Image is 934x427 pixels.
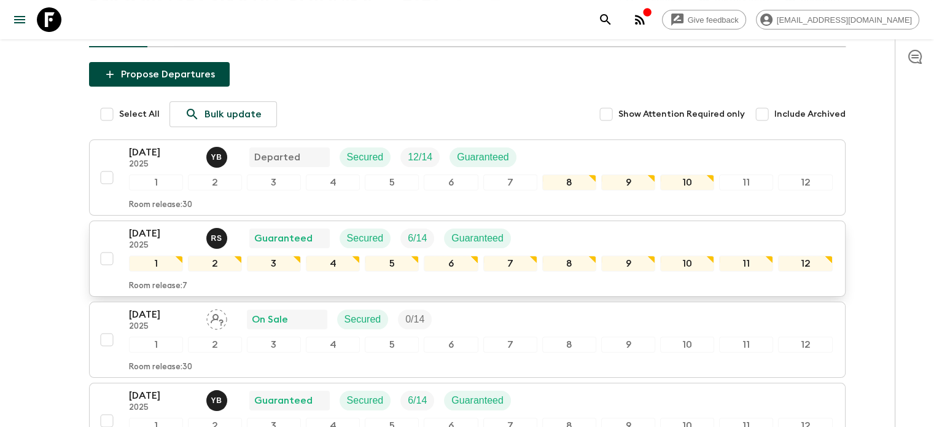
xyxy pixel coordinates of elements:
[129,200,192,210] p: Room release: 30
[424,256,478,272] div: 6
[408,393,427,408] p: 6 / 14
[408,231,427,246] p: 6 / 14
[129,403,197,413] p: 2025
[188,174,242,190] div: 2
[129,307,197,322] p: [DATE]
[365,337,419,353] div: 5
[398,310,432,329] div: Trip Fill
[206,394,230,404] span: Yogi Bear (Indra Prayogi)
[719,174,773,190] div: 11
[400,147,440,167] div: Trip Fill
[660,337,714,353] div: 10
[306,337,360,353] div: 4
[254,150,300,165] p: Departed
[206,232,230,241] span: Raka Sanjaya
[681,15,745,25] span: Give feedback
[618,108,745,120] span: Show Attention Required only
[254,231,313,246] p: Guaranteed
[129,388,197,403] p: [DATE]
[347,150,384,165] p: Secured
[601,174,655,190] div: 9
[457,150,509,165] p: Guaranteed
[451,393,504,408] p: Guaranteed
[211,233,222,243] p: R S
[340,147,391,167] div: Secured
[129,174,183,190] div: 1
[756,10,919,29] div: [EMAIL_ADDRESS][DOMAIN_NAME]
[660,174,714,190] div: 10
[483,174,537,190] div: 7
[774,108,846,120] span: Include Archived
[601,256,655,272] div: 9
[129,145,197,160] p: [DATE]
[337,310,389,329] div: Secured
[719,256,773,272] div: 11
[129,281,187,291] p: Room release: 7
[542,174,596,190] div: 8
[340,391,391,410] div: Secured
[129,256,183,272] div: 1
[89,302,846,378] button: [DATE]2025Assign pack leaderOn SaleSecuredTrip Fill123456789101112Room release:30
[247,256,301,272] div: 3
[206,313,227,323] span: Assign pack leader
[129,337,183,353] div: 1
[483,256,537,272] div: 7
[340,229,391,248] div: Secured
[662,10,746,29] a: Give feedback
[408,150,432,165] p: 12 / 14
[206,390,230,411] button: YB
[770,15,919,25] span: [EMAIL_ADDRESS][DOMAIN_NAME]
[129,322,197,332] p: 2025
[119,108,160,120] span: Select All
[778,337,832,353] div: 12
[424,337,478,353] div: 6
[129,226,197,241] p: [DATE]
[188,256,242,272] div: 2
[365,174,419,190] div: 5
[252,312,288,327] p: On Sale
[306,256,360,272] div: 4
[206,151,230,160] span: Yogi Bear (Indra Prayogi)
[344,312,381,327] p: Secured
[129,241,197,251] p: 2025
[204,107,262,122] p: Bulk update
[542,337,596,353] div: 8
[593,7,618,32] button: search adventures
[247,174,301,190] div: 3
[306,174,360,190] div: 4
[129,160,197,170] p: 2025
[89,62,230,87] button: Propose Departures
[542,256,596,272] div: 8
[206,228,230,249] button: RS
[424,174,478,190] div: 6
[483,337,537,353] div: 7
[347,393,384,408] p: Secured
[451,231,504,246] p: Guaranteed
[188,337,242,353] div: 2
[778,256,832,272] div: 12
[254,393,313,408] p: Guaranteed
[601,337,655,353] div: 9
[129,362,192,372] p: Room release: 30
[405,312,424,327] p: 0 / 14
[719,337,773,353] div: 11
[211,396,222,405] p: Y B
[660,256,714,272] div: 10
[400,229,434,248] div: Trip Fill
[347,231,384,246] p: Secured
[7,7,32,32] button: menu
[778,174,832,190] div: 12
[169,101,277,127] a: Bulk update
[365,256,419,272] div: 5
[89,139,846,216] button: [DATE]2025Yogi Bear (Indra Prayogi)DepartedSecuredTrip FillGuaranteed123456789101112Room release:30
[247,337,301,353] div: 3
[400,391,434,410] div: Trip Fill
[89,221,846,297] button: [DATE]2025Raka SanjayaGuaranteedSecuredTrip FillGuaranteed123456789101112Room release:7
